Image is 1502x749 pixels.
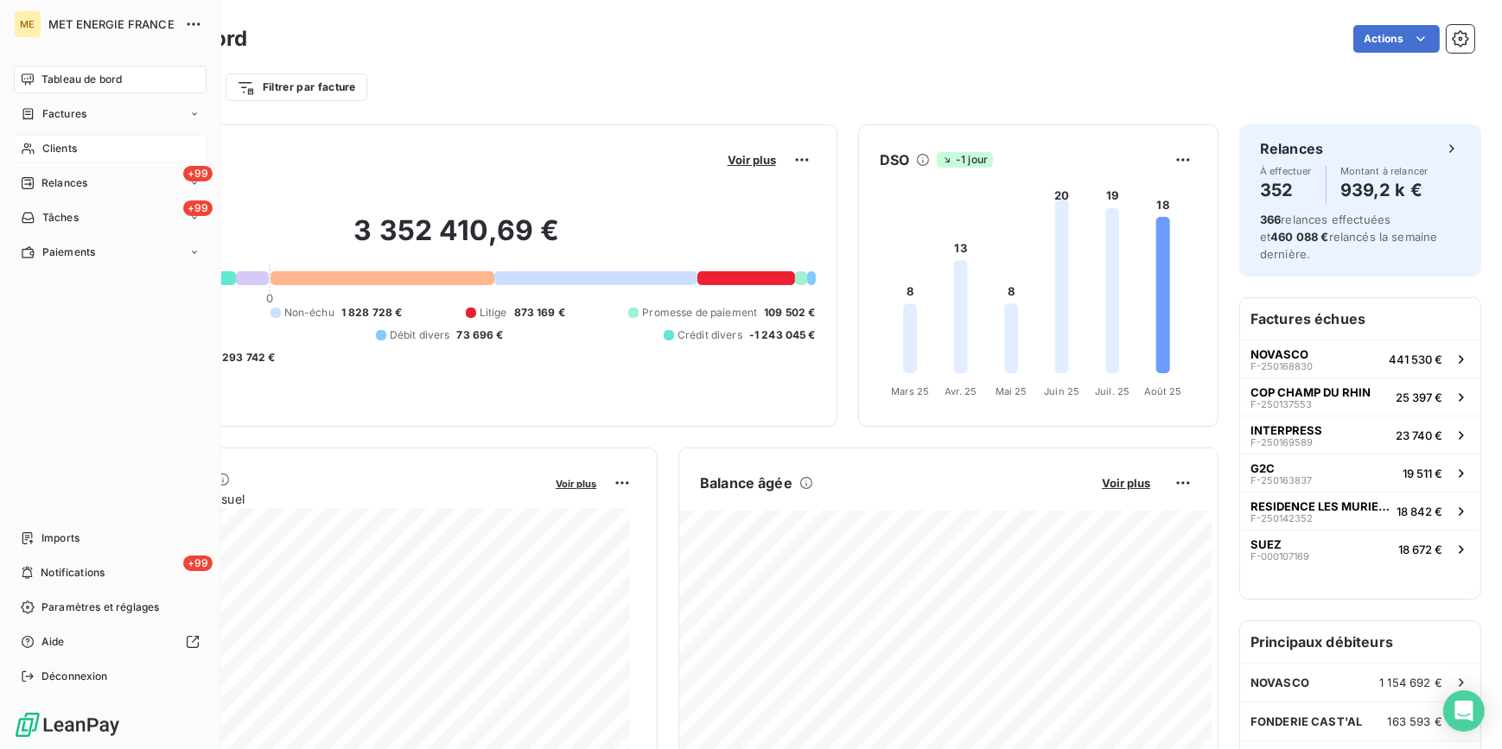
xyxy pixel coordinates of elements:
[1396,428,1442,442] span: 23 740 €
[642,305,757,321] span: Promesse de paiement
[1102,476,1150,490] span: Voir plus
[341,305,403,321] span: 1 828 728 €
[480,305,507,321] span: Litige
[1388,714,1442,728] span: 163 593 €
[1251,676,1309,689] span: NOVASCO
[1260,166,1312,176] span: À effectuer
[14,628,207,656] a: Aide
[183,200,213,216] span: +99
[1270,230,1328,244] span: 460 088 €
[42,210,79,225] span: Tâches
[1251,423,1322,437] span: INTERPRESS
[551,475,601,491] button: Voir plus
[456,327,503,343] span: 73 696 €
[937,152,993,168] span: -1 jour
[41,565,105,581] span: Notifications
[226,73,367,101] button: Filtrer par facture
[1443,690,1485,732] div: Open Intercom Messenger
[1398,543,1442,556] span: 18 672 €
[14,135,207,162] a: Clients
[42,244,95,260] span: Paiements
[1260,176,1312,204] h4: 352
[1240,454,1480,492] button: G2CF-25016383719 511 €
[1251,714,1362,728] span: FONDERIE CAST'AL
[1260,213,1281,226] span: 366
[183,166,213,181] span: +99
[1251,385,1371,399] span: COP CHAMP DU RHIN
[1251,537,1282,551] span: SUEZ
[1240,298,1480,340] h6: Factures échues
[48,17,175,31] span: MET ENERGIE FRANCE
[700,473,792,493] h6: Balance âgée
[764,305,815,321] span: 109 502 €
[41,72,122,87] span: Tableau de bord
[41,600,159,615] span: Paramètres et réglages
[1251,499,1390,513] span: RESIDENCE LES MURIERS
[1260,213,1438,261] span: relances effectuées et relancés la semaine dernière.
[1389,352,1442,366] span: 441 530 €
[1251,475,1312,486] span: F-250163837
[98,490,544,508] span: Chiffre d'affaires mensuel
[1240,378,1480,416] button: COP CHAMP DU RHINF-25013755325 397 €
[14,100,207,128] a: Factures
[728,153,776,167] span: Voir plus
[1251,399,1312,409] span: F-250137553
[1396,390,1442,404] span: 25 397 €
[1340,166,1429,176] span: Montant à relancer
[514,305,565,321] span: 873 169 €
[217,350,276,365] span: -293 742 €
[1240,530,1480,568] button: SUEZF-00010716918 672 €
[1251,361,1313,371] span: F-250168830
[945,385,977,397] tspan: Avr. 25
[1403,467,1442,480] span: 19 511 €
[1260,138,1323,159] h6: Relances
[1097,475,1155,491] button: Voir plus
[1379,676,1442,689] span: 1 154 692 €
[41,530,80,546] span: Imports
[1251,461,1275,475] span: G2C
[1095,385,1130,397] tspan: Juil. 25
[1251,513,1313,524] span: F-250142352
[14,169,207,197] a: +99Relances
[749,327,816,343] span: -1 243 045 €
[1251,551,1309,562] span: F-000107169
[1251,347,1308,361] span: NOVASCO
[14,10,41,38] div: ME
[1340,176,1429,204] h4: 939,2 k €
[14,204,207,232] a: +99Tâches
[41,634,65,650] span: Aide
[1353,25,1440,53] button: Actions
[14,238,207,266] a: Paiements
[1251,437,1313,447] span: F-250169589
[42,106,86,122] span: Factures
[1240,621,1480,663] h6: Principaux débiteurs
[1240,492,1480,530] button: RESIDENCE LES MURIERSF-25014235218 842 €
[41,669,108,684] span: Déconnexion
[678,327,742,343] span: Crédit divers
[42,141,77,156] span: Clients
[1044,385,1079,397] tspan: Juin 25
[722,152,781,168] button: Voir plus
[1240,340,1480,378] button: NOVASCOF-250168830441 530 €
[390,327,450,343] span: Débit divers
[1397,505,1442,518] span: 18 842 €
[266,291,273,305] span: 0
[14,524,207,552] a: Imports
[995,385,1027,397] tspan: Mai 25
[1240,416,1480,454] button: INTERPRESSF-25016958923 740 €
[556,478,596,490] span: Voir plus
[880,149,909,170] h6: DSO
[98,213,816,265] h2: 3 352 410,69 €
[1143,385,1181,397] tspan: Août 25
[14,711,121,739] img: Logo LeanPay
[284,305,334,321] span: Non-échu
[183,555,213,571] span: +99
[14,593,207,621] a: Paramètres et réglages
[14,66,207,93] a: Tableau de bord
[891,385,929,397] tspan: Mars 25
[41,175,87,191] span: Relances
